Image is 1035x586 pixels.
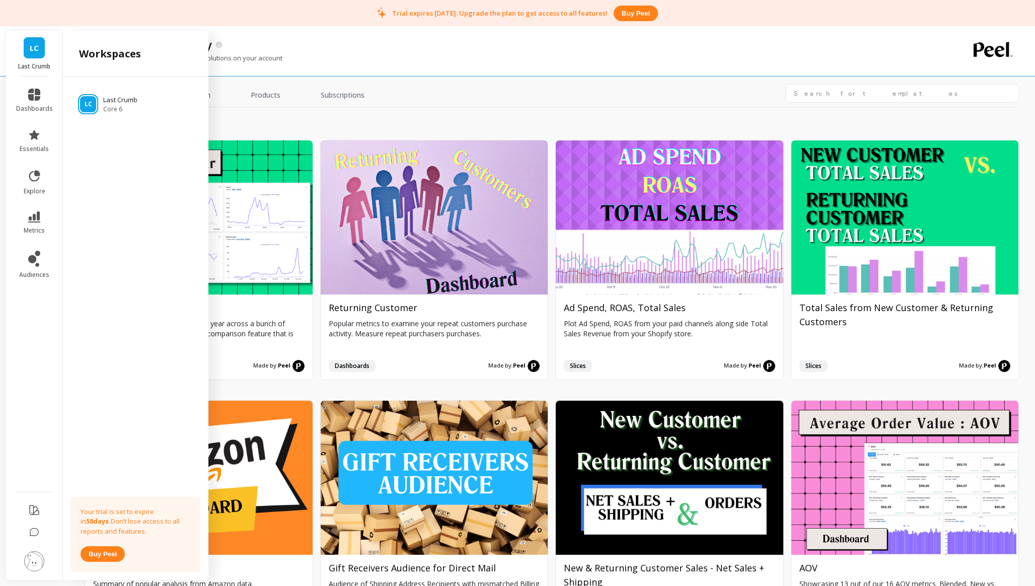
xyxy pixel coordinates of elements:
button: Buy peel [614,6,658,21]
p: Your trial is set to expire in Don’t lose access to all reports and features. [81,507,190,537]
span: metrics [24,227,45,235]
button: Find a time [21,292,181,312]
p: Hi [PERSON_NAME] 👋Welcome to [PERSON_NAME]! [20,71,181,123]
a: Subscriptions [309,84,377,107]
button: Buy peel [81,546,125,562]
span: audiences [19,271,49,279]
img: logo [20,19,36,35]
p: Last Crumb [16,62,53,70]
h2: growth [85,117,1019,131]
span: essentials [20,145,49,153]
h2: What are you looking for? [21,222,181,232]
span: dashboards [16,105,53,113]
p: Trial expires [DATE]. Upgrade the plan to get access to all features! [392,9,608,18]
span: LC [30,42,39,54]
a: Products [239,84,292,107]
span: Core 6 [103,105,137,113]
span: LC [85,100,92,108]
img: Profile image for Kateryna [137,16,157,36]
div: Send us a message [21,178,168,189]
input: Search our documentation [21,236,161,256]
strong: 58 days. [86,517,111,526]
span: Messages [134,339,169,346]
p: How can we help you? [20,123,181,157]
h2: workspaces [79,47,141,61]
button: Messages [101,314,201,354]
span: Home [39,339,61,346]
p: Last Crumb [103,95,137,105]
input: Search for templates [785,84,1019,103]
div: Send us a messageWe'll be back online later [DATE] [10,170,191,208]
span: explore [24,187,45,195]
div: We'll be back online later [DATE] [21,189,168,199]
nav: Tabs [85,84,377,107]
button: Submit [161,236,181,256]
img: profile picture [24,551,44,571]
div: Schedule a meeting with us: [21,277,181,288]
img: Profile image for Jordan [118,16,138,36]
div: Close [173,16,191,34]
